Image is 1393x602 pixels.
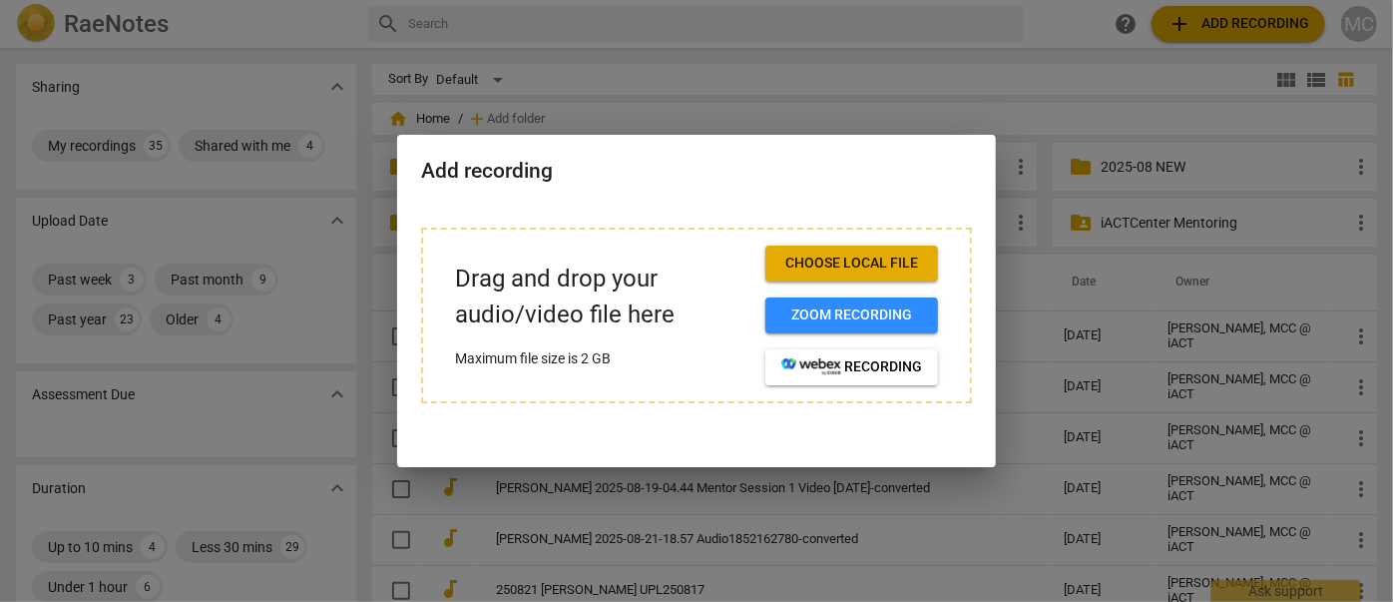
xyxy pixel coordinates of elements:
p: Maximum file size is 2 GB [455,348,749,369]
span: Choose local file [781,254,922,274]
button: recording [765,349,938,385]
button: Zoom recording [765,298,938,333]
span: Zoom recording [781,305,922,325]
h2: Add recording [421,159,972,184]
span: recording [781,357,922,377]
p: Drag and drop your audio/video file here [455,262,749,331]
button: Choose local file [765,246,938,282]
